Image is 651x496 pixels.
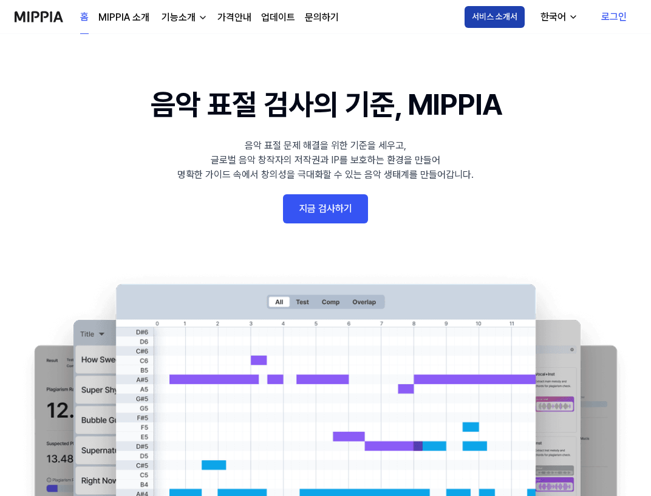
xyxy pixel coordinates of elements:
[151,83,501,126] h1: 음악 표절 검사의 기준, MIPPIA
[159,10,208,25] button: 기능소개
[177,138,474,182] div: 음악 표절 문제 해결을 위한 기준을 세우고, 글로벌 음악 창작자의 저작권과 IP를 보호하는 환경을 만들어 명확한 가이드 속에서 창의성을 극대화할 수 있는 음악 생태계를 만들어...
[98,10,149,25] a: MIPPIA 소개
[305,10,339,25] a: 문의하기
[538,10,568,24] div: 한국어
[159,10,198,25] div: 기능소개
[261,10,295,25] a: 업데이트
[198,13,208,22] img: down
[531,5,585,29] button: 한국어
[80,1,89,34] a: 홈
[283,194,368,223] a: 지금 검사하기
[465,6,525,28] button: 서비스 소개서
[217,10,251,25] a: 가격안내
